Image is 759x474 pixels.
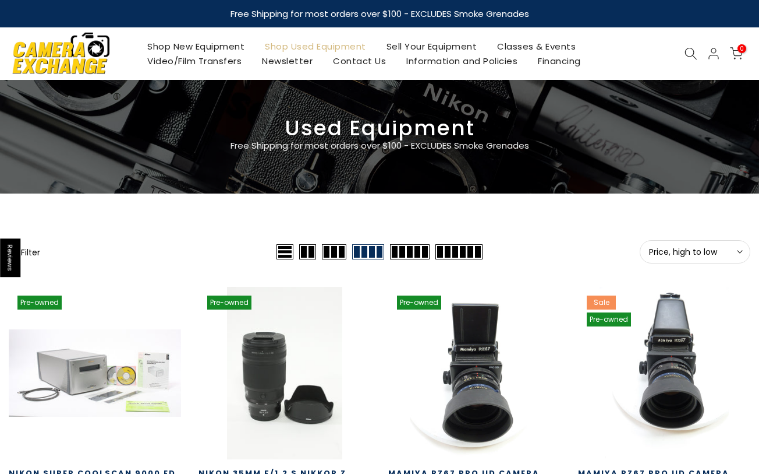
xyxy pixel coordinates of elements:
button: Price, high to low [640,240,750,264]
button: Show filters [9,246,40,258]
a: Video/Film Transfers [137,54,252,68]
a: Contact Us [323,54,396,68]
strong: Free Shipping for most orders over $100 - EXCLUDES Smoke Grenades [230,8,529,20]
span: Price, high to low [649,247,741,257]
a: Shop Used Equipment [255,39,377,54]
a: Classes & Events [487,39,586,54]
a: Newsletter [252,54,323,68]
a: Sell Your Equipment [376,39,487,54]
a: Financing [528,54,591,68]
a: 0 [730,47,743,60]
h3: Used Equipment [9,121,750,136]
a: Information and Policies [396,54,528,68]
a: Shop New Equipment [137,39,255,54]
p: Free Shipping for most orders over $100 - EXCLUDES Smoke Grenades [161,139,598,153]
span: 0 [737,44,746,53]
